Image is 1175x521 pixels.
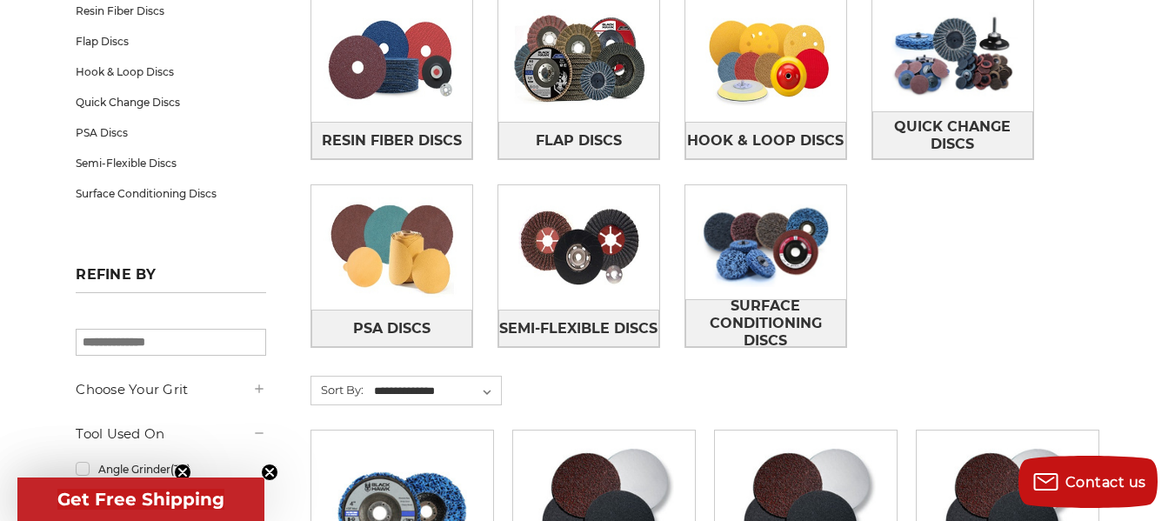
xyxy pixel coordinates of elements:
[536,126,622,156] span: Flap Discs
[873,112,1032,159] span: Quick Change Discs
[353,314,431,344] span: PSA Discs
[685,122,846,159] a: Hook & Loop Discs
[311,122,472,159] a: Resin Fiber Discs
[76,424,265,444] h5: Tool Used On
[685,185,846,299] img: Surface Conditioning Discs
[76,454,265,484] a: Angle Grinder
[17,478,264,521] div: Get Free ShippingClose teaser
[174,464,191,481] button: Close teaser
[1065,474,1146,491] span: Contact us
[499,314,658,344] span: Semi-Flexible Discs
[76,87,265,117] a: Quick Change Discs
[322,126,462,156] span: Resin Fiber Discs
[371,378,501,404] select: Sort By:
[311,310,472,347] a: PSA Discs
[76,379,265,400] h5: Choose Your Grit
[498,185,659,310] img: Semi-Flexible Discs
[76,266,265,293] h5: Refine by
[76,117,265,148] a: PSA Discs
[311,377,364,403] label: Sort By:
[170,463,190,476] span: (38)
[498,310,659,347] a: Semi-Flexible Discs
[76,57,265,87] a: Hook & Loop Discs
[685,299,846,347] a: Surface Conditioning Discs
[261,464,278,481] button: Close teaser
[76,178,265,209] a: Surface Conditioning Discs
[76,148,265,178] a: Semi-Flexible Discs
[57,489,224,510] span: Get Free Shipping
[498,122,659,159] a: Flap Discs
[1018,456,1158,508] button: Contact us
[686,291,845,356] span: Surface Conditioning Discs
[311,185,472,310] img: PSA Discs
[687,126,844,156] span: Hook & Loop Discs
[872,111,1033,159] a: Quick Change Discs
[76,26,265,57] a: Flap Discs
